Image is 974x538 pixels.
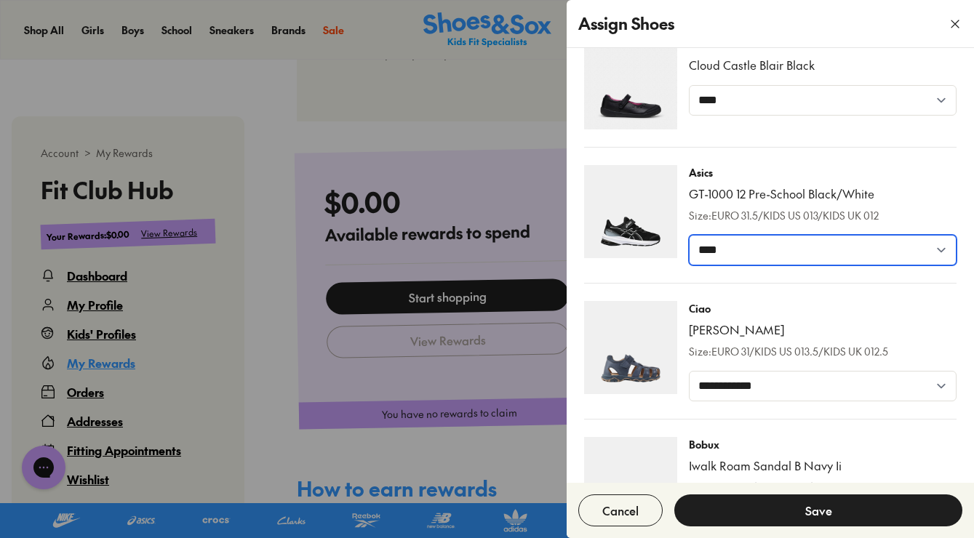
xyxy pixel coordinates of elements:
[689,165,879,180] p: Asics
[584,437,677,530] img: 4-251013.jpg
[7,5,51,49] button: Gorgias live chat
[689,186,879,202] p: GT-1000 12 Pre-School Black/White
[689,458,874,474] p: Iwalk Roam Sandal B Navy Ii
[584,36,677,129] img: 4-476765.jpg
[689,479,874,494] p: Size: EURO 26/KIDS US 09/KIDS UK 08.5
[689,437,874,452] p: Bobux
[578,494,663,526] button: Cancel
[578,12,674,36] h4: Assign Shoes
[689,57,815,73] p: Cloud Castle Blair Black
[689,344,888,359] p: Size: EURO 31/KIDS US 013.5/KIDS UK 012.5
[689,322,888,338] p: [PERSON_NAME]
[584,301,677,394] img: 4-457289.jpg
[674,494,962,526] button: Save
[584,165,677,258] img: 4-453454.jpg
[689,301,888,316] p: Ciao
[689,208,879,223] p: Size: EURO 31.5/KIDS US 013/KIDS UK 012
